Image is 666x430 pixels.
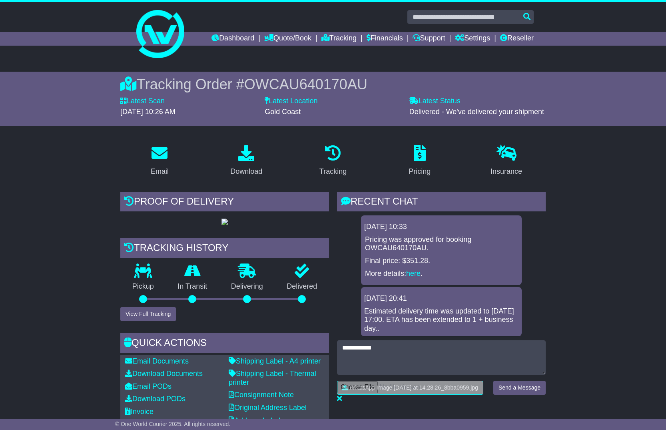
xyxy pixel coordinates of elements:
div: Insurance [491,166,522,177]
a: Shipping Label - Thermal printer [229,370,316,386]
a: Email Documents [125,357,189,365]
a: Email [146,142,174,180]
div: RECENT CHAT [337,192,546,213]
a: Reseller [500,32,534,46]
label: Latest Status [409,97,461,106]
div: Proof of Delivery [120,192,329,213]
div: Tracking Order # [120,76,546,93]
div: Download [230,166,262,177]
p: Pickup [120,282,166,291]
a: Invoice [125,408,154,416]
p: Delivering [219,282,275,291]
a: Email PODs [125,382,171,390]
p: Delivered [275,282,329,291]
a: Settings [455,32,490,46]
button: Send a Message [493,381,546,395]
label: Latest Scan [120,97,165,106]
div: Estimated delivery time was updated to [DATE] 17:00. ETA has been extended to 1 + business day.. [364,307,518,333]
a: Download [225,142,267,180]
a: Original Address Label [229,404,307,412]
label: Latest Location [265,97,317,106]
a: Dashboard [211,32,254,46]
a: Insurance [485,142,527,180]
span: Delivered - We've delivered your shipment [409,108,544,116]
a: here [406,269,421,277]
div: [DATE] 10:33 [364,223,518,231]
div: Pricing [409,166,431,177]
p: Final price: $351.28. [365,257,518,265]
a: Financials [367,32,403,46]
span: OWCAU640170AU [244,76,367,92]
span: [DATE] 10:26 AM [120,108,175,116]
a: Tracking [314,142,352,180]
a: Support [413,32,445,46]
a: Download Documents [125,370,203,378]
span: Gold Coast [265,108,301,116]
div: Email [151,166,169,177]
div: Quick Actions [120,333,329,355]
a: Download PODs [125,395,185,403]
p: More details: . [365,269,518,278]
div: [DATE] 20:41 [364,294,518,303]
span: © One World Courier 2025. All rights reserved. [115,421,231,427]
img: GetPodImage [221,219,228,225]
button: View Full Tracking [120,307,176,321]
a: Pricing [403,142,436,180]
p: In Transit [166,282,219,291]
p: Pricing was approved for booking OWCAU640170AU. [365,235,518,253]
a: Address Label [229,416,280,424]
a: Consignment Note [229,391,294,399]
a: Shipping Label - A4 printer [229,357,321,365]
div: Tracking [319,166,347,177]
a: Quote/Book [264,32,311,46]
a: Tracking [321,32,357,46]
div: Tracking history [120,238,329,260]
